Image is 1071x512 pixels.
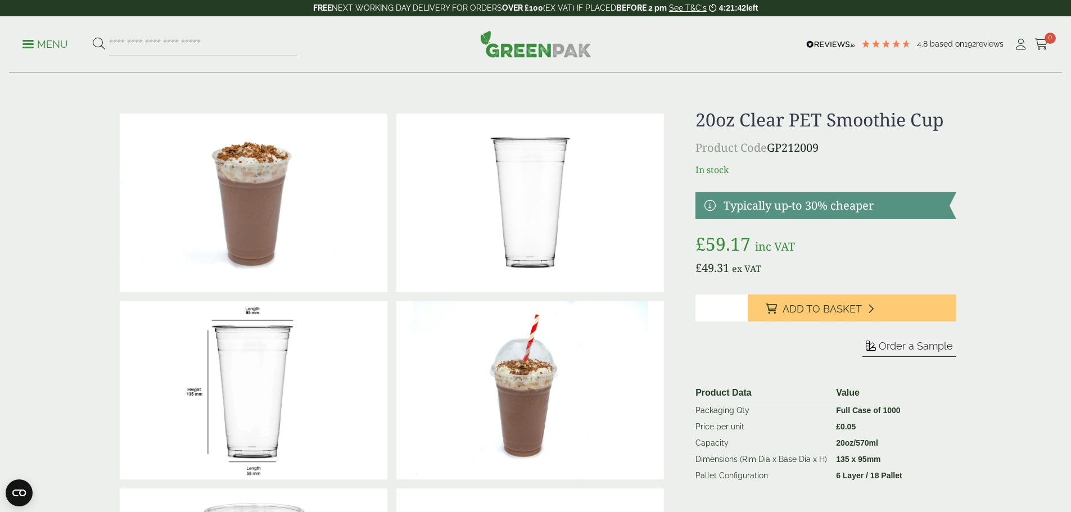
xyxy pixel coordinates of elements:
td: Dimensions (Rim Dia x Base Dia x H) [691,451,832,468]
span: ex VAT [732,262,761,275]
a: 0 [1034,36,1049,53]
img: 20oz PET Smoothie Cup With Chocolate Milkshake And Cream With Domed Lid And Straw [396,301,664,480]
bdi: 49.31 [695,260,729,275]
span: £ [836,422,840,431]
span: Order a Sample [879,340,953,352]
img: 20oz Clear PET Smoothie Cup 0 [396,114,664,292]
strong: FREE [313,3,332,12]
span: 192 [964,39,976,48]
button: Order a Sample [862,339,956,357]
button: Open CMP widget [6,479,33,506]
strong: BEFORE 2 pm [616,3,667,12]
img: GreenPak Supplies [480,30,591,57]
span: inc VAT [755,239,795,254]
p: GP212009 [695,139,956,156]
h1: 20oz Clear PET Smoothie Cup [695,109,956,130]
strong: OVER £100 [502,3,543,12]
span: £ [695,232,706,256]
img: REVIEWS.io [806,40,855,48]
div: 4.8 Stars [861,39,911,49]
strong: 6 Layer / 18 Pallet [836,471,902,480]
span: left [746,3,758,12]
img: 20oz PET Smoothie Cup With Chocolate Milkshake And Cream [120,114,387,292]
img: 20oz Smoothie [120,301,387,480]
strong: Full Case of 1000 [836,406,900,415]
span: 4.8 [917,39,930,48]
span: 0 [1045,33,1056,44]
span: Based on [930,39,964,48]
td: Pallet Configuration [691,468,832,484]
th: Product Data [691,384,832,402]
span: reviews [976,39,1004,48]
span: 4:21:42 [719,3,746,12]
td: Price per unit [691,419,832,435]
td: Packaging Qty [691,402,832,419]
a: See T&C's [669,3,707,12]
span: Add to Basket [783,303,862,315]
span: £ [695,260,702,275]
td: Capacity [691,435,832,451]
th: Value [832,384,907,402]
span: Product Code [695,140,767,155]
i: My Account [1014,39,1028,50]
strong: 20oz/570ml [836,438,878,447]
bdi: 0.05 [836,422,856,431]
button: Add to Basket [748,294,956,321]
bdi: 59.17 [695,232,751,256]
strong: 135 x 95mm [836,455,880,464]
p: Menu [22,38,68,51]
p: In stock [695,163,956,176]
a: Menu [22,38,68,49]
i: Cart [1034,39,1049,50]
